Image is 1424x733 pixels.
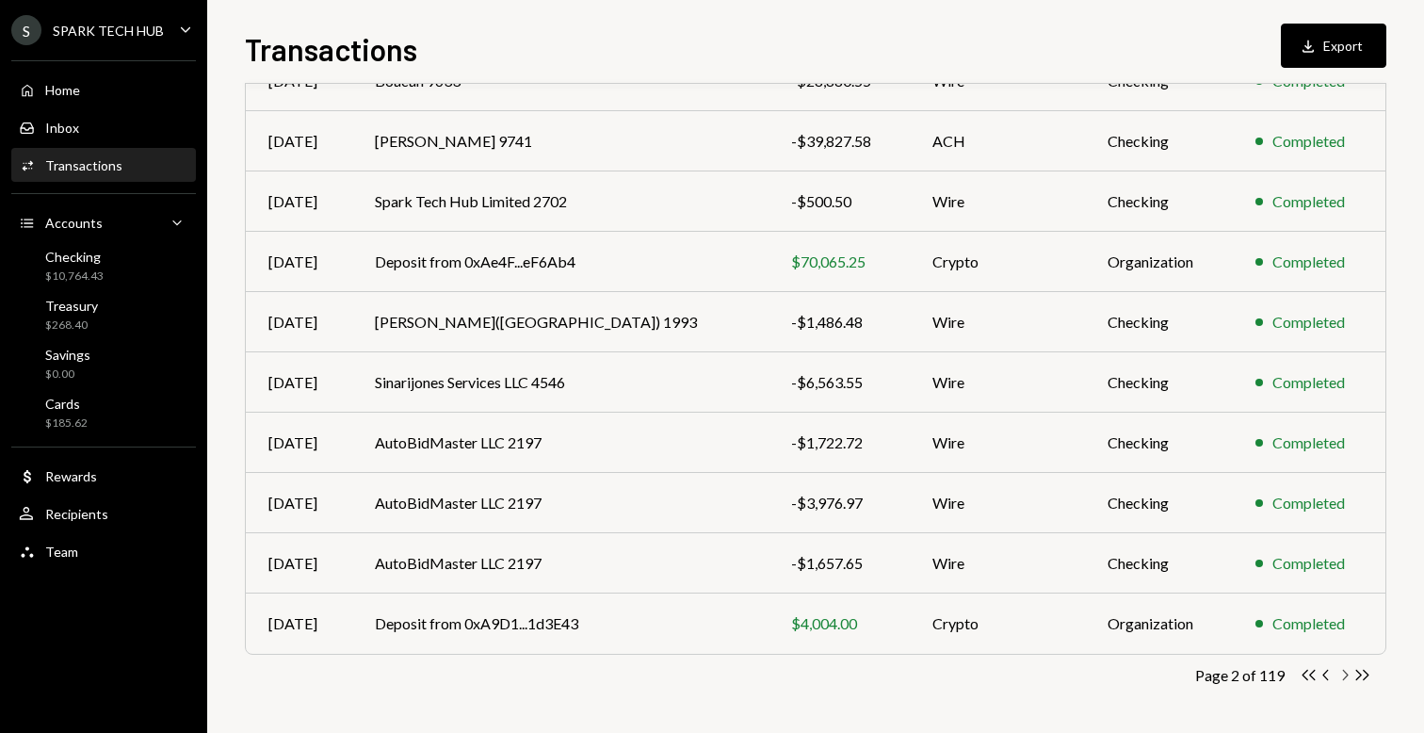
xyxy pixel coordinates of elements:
div: [DATE] [268,251,330,273]
div: Page 2 of 119 [1195,666,1285,684]
a: Savings$0.00 [11,341,196,386]
div: Team [45,544,78,560]
div: Completed [1272,311,1345,334]
td: [PERSON_NAME] 9741 [352,111,768,171]
td: Deposit from 0xA9D1...1d3E43 [352,594,768,654]
div: $268.40 [45,318,98,334]
button: Export [1281,24,1386,68]
td: Checking [1085,352,1233,413]
td: Crypto [910,232,1085,292]
div: [DATE] [268,371,330,394]
td: Spark Tech Hub Limited 2702 [352,171,768,232]
td: Wire [910,533,1085,594]
div: Home [45,82,80,98]
td: AutoBidMaster LLC 2197 [352,413,768,473]
div: -$39,827.58 [791,130,888,153]
div: $70,065.25 [791,251,888,273]
div: [DATE] [268,432,330,454]
div: [DATE] [268,492,330,514]
a: Accounts [11,205,196,239]
td: AutoBidMaster LLC 2197 [352,473,768,533]
td: Organization [1085,594,1233,654]
div: [DATE] [268,190,330,213]
a: Cards$185.62 [11,390,196,435]
td: Checking [1085,473,1233,533]
div: [DATE] [268,130,330,153]
div: Completed [1272,190,1345,213]
td: Wire [910,473,1085,533]
td: Wire [910,292,1085,352]
td: Checking [1085,413,1233,473]
td: Deposit from 0xAe4F...eF6Ab4 [352,232,768,292]
td: AutoBidMaster LLC 2197 [352,533,768,594]
div: [DATE] [268,311,330,334]
td: ACH [910,111,1085,171]
div: Completed [1272,130,1345,153]
td: Wire [910,413,1085,473]
div: -$1,722.72 [791,432,888,454]
div: Checking [45,249,104,265]
td: Crypto [910,594,1085,654]
div: Completed [1272,371,1345,394]
div: Transactions [45,157,122,173]
div: Completed [1272,612,1345,635]
div: -$1,486.48 [791,311,888,334]
a: Transactions [11,148,196,182]
div: $4,004.00 [791,612,888,635]
a: Treasury$268.40 [11,292,196,337]
td: [PERSON_NAME]([GEOGRAPHIC_DATA]) 1993 [352,292,768,352]
div: $0.00 [45,366,90,383]
td: Sinarijones Services LLC 4546 [352,352,768,413]
a: Team [11,534,196,568]
div: SPARK TECH HUB [53,23,164,39]
div: $10,764.43 [45,269,104,285]
div: -$1,657.65 [791,552,888,575]
div: Savings [45,347,90,363]
div: Rewards [45,468,97,484]
a: Recipients [11,497,196,530]
td: Checking [1085,292,1233,352]
div: Inbox [45,120,79,136]
div: Completed [1272,492,1345,514]
td: Checking [1085,111,1233,171]
a: Inbox [11,110,196,144]
a: Rewards [11,459,196,493]
div: Recipients [45,506,108,522]
div: Completed [1272,432,1345,454]
div: Cards [45,396,88,412]
div: $185.62 [45,415,88,432]
a: Home [11,73,196,106]
td: Checking [1085,171,1233,232]
td: Wire [910,171,1085,232]
div: -$6,563.55 [791,371,888,394]
div: Treasury [45,298,98,314]
div: [DATE] [268,552,330,575]
div: [DATE] [268,612,330,635]
div: -$3,976.97 [791,492,888,514]
div: Accounts [45,215,103,231]
h1: Transactions [245,30,417,68]
td: Checking [1085,533,1233,594]
a: Checking$10,764.43 [11,243,196,288]
div: S [11,15,41,45]
td: Wire [910,352,1085,413]
div: -$500.50 [791,190,888,213]
td: Organization [1085,232,1233,292]
div: Completed [1272,251,1345,273]
div: Completed [1272,552,1345,575]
